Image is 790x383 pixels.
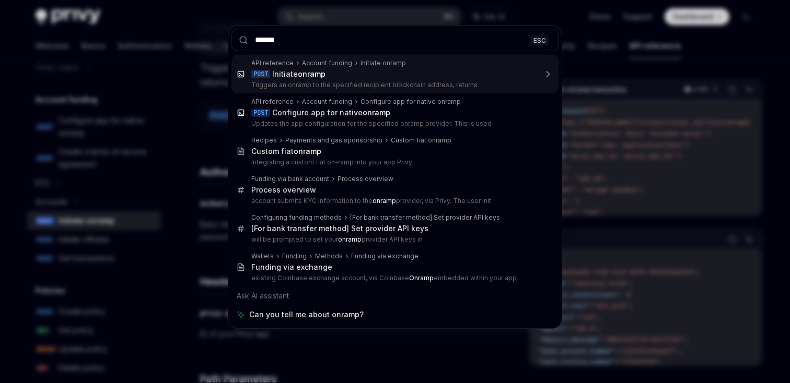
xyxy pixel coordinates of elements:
div: API reference [251,98,294,106]
div: ESC [530,34,549,45]
p: will be prompted to set your provider API keys in [251,235,537,244]
div: POST [251,109,270,117]
b: onramp [363,108,390,117]
div: Initiate onramp [361,59,406,67]
div: Payments and gas sponsorship [285,136,382,145]
div: Ask AI assistant [231,286,559,305]
div: Funding via bank account [251,175,329,183]
div: Funding [282,252,307,260]
p: existing Coinbase exchange account, via Coinbase embedded within your app [251,274,537,282]
div: Configuring funding methods [251,213,342,222]
p: Updates the app configuration for the specified onramp provider. This is used [251,119,537,128]
div: Configure app for native [272,108,390,117]
b: onramp [373,197,396,205]
b: onramp [294,147,321,155]
p: account submits KYC information to the provider, via Privy. The user init [251,197,537,205]
div: Process overview [251,185,316,195]
p: Integrating a custom fiat on-ramp into your app Privy [251,158,537,166]
p: Triggers an onramp to the specified recipient blockchain address, returns [251,81,537,89]
div: Methods [315,252,343,260]
b: onramp [298,69,326,78]
div: Process overview [338,175,393,183]
span: Can you tell me about onramp? [249,309,364,320]
div: Account funding [302,98,352,106]
b: Onramp [409,274,434,282]
div: Wallets [251,252,274,260]
div: Account funding [302,59,352,67]
div: Custom fiat onramp [391,136,451,145]
div: Funding via exchange [251,262,332,272]
div: API reference [251,59,294,67]
div: Configure app for native onramp [361,98,461,106]
div: [For bank transfer method] Set provider API keys [251,224,428,233]
div: Initiate [272,69,326,79]
div: POST [251,70,270,78]
div: Funding via exchange [351,252,419,260]
div: Custom fiat [251,147,321,156]
div: [For bank transfer method] Set provider API keys [350,213,500,222]
b: onramp [338,235,362,243]
div: Recipes [251,136,277,145]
